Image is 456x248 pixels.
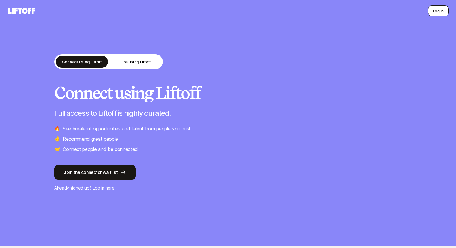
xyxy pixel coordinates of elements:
[54,125,60,133] span: 🔥
[63,125,191,133] p: See breakout opportunities and talent from people you trust
[54,165,402,180] a: Join the connector waitlist
[428,5,449,16] button: Log in
[54,145,60,153] span: 🤝
[63,145,138,153] p: Connect people and be connected
[54,165,136,180] button: Join the connector waitlist
[54,84,402,102] h2: Connect using Liftoff
[63,135,118,143] p: Recommend great people
[119,59,151,65] p: Hire using Liftoff
[62,59,102,65] p: Connect using Liftoff
[54,184,402,192] p: Already signed up?
[54,109,402,118] p: Full access to Liftoff is highly curated.
[93,185,115,190] a: Log in here
[54,135,60,143] span: ✌️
